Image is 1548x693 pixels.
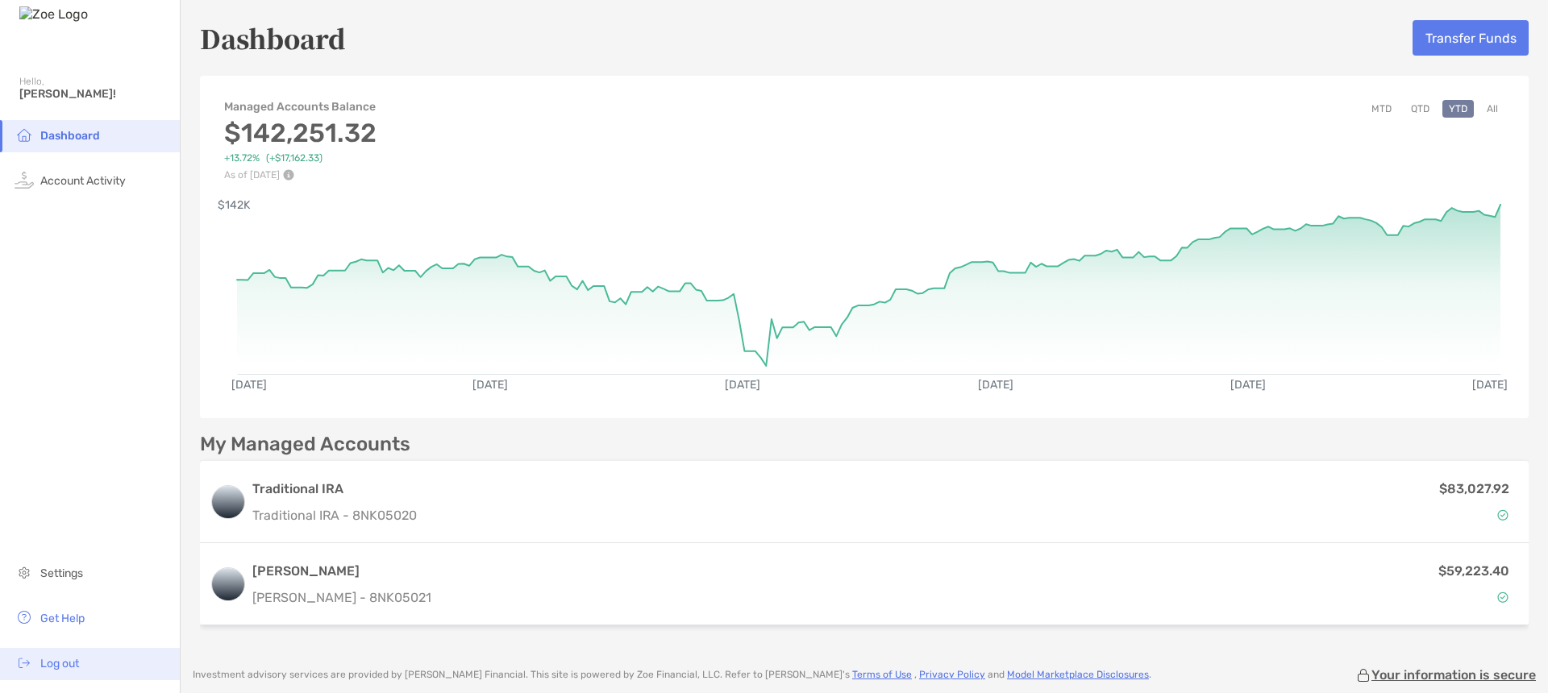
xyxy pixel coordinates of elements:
[40,566,83,580] span: Settings
[1480,100,1504,118] button: All
[193,669,1151,681] p: Investment advisory services are provided by [PERSON_NAME] Financial . This site is powered by Zo...
[266,152,322,164] span: ( +$17,162.33 )
[852,669,912,680] a: Terms of Use
[212,486,244,518] img: logo account
[1472,378,1508,392] text: [DATE]
[1365,100,1398,118] button: MTD
[15,608,34,627] img: get-help icon
[1413,20,1529,56] button: Transfer Funds
[1442,100,1474,118] button: YTD
[1439,479,1509,499] p: $83,027.92
[40,657,79,670] span: Log out
[1438,561,1509,581] p: $59,223.40
[224,100,377,114] h4: Managed Accounts Balance
[1230,378,1266,392] text: [DATE]
[15,562,34,582] img: settings icon
[472,378,508,392] text: [DATE]
[19,6,88,22] img: Zoe Logo
[252,562,431,581] h3: [PERSON_NAME]
[15,170,34,189] img: activity icon
[224,169,377,181] p: As of [DATE]
[252,479,417,499] h3: Traditional IRA
[283,169,294,181] img: Performance Info
[978,378,1013,392] text: [DATE]
[252,505,417,525] p: Traditional IRA - 8NK05020
[919,669,985,680] a: Privacy Policy
[725,378,760,392] text: [DATE]
[1497,591,1508,603] img: Account Status icon
[200,19,346,56] h5: Dashboard
[224,152,260,164] span: +13.72%
[1497,509,1508,521] img: Account Status icon
[40,174,126,188] span: Account Activity
[1371,667,1536,683] p: Your information is secure
[40,129,100,143] span: Dashboard
[200,434,410,454] p: My Managed Accounts
[224,118,377,148] h3: $142,251.32
[1404,100,1436,118] button: QTD
[1007,669,1149,680] a: Model Marketplace Disclosures
[19,87,170,101] span: [PERSON_NAME]!
[231,378,267,392] text: [DATE]
[252,587,431,608] p: [PERSON_NAME] - 8NK05021
[218,198,251,212] text: $142K
[40,612,85,625] span: Get Help
[15,125,34,144] img: household icon
[15,653,34,672] img: logout icon
[212,568,244,600] img: logo account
